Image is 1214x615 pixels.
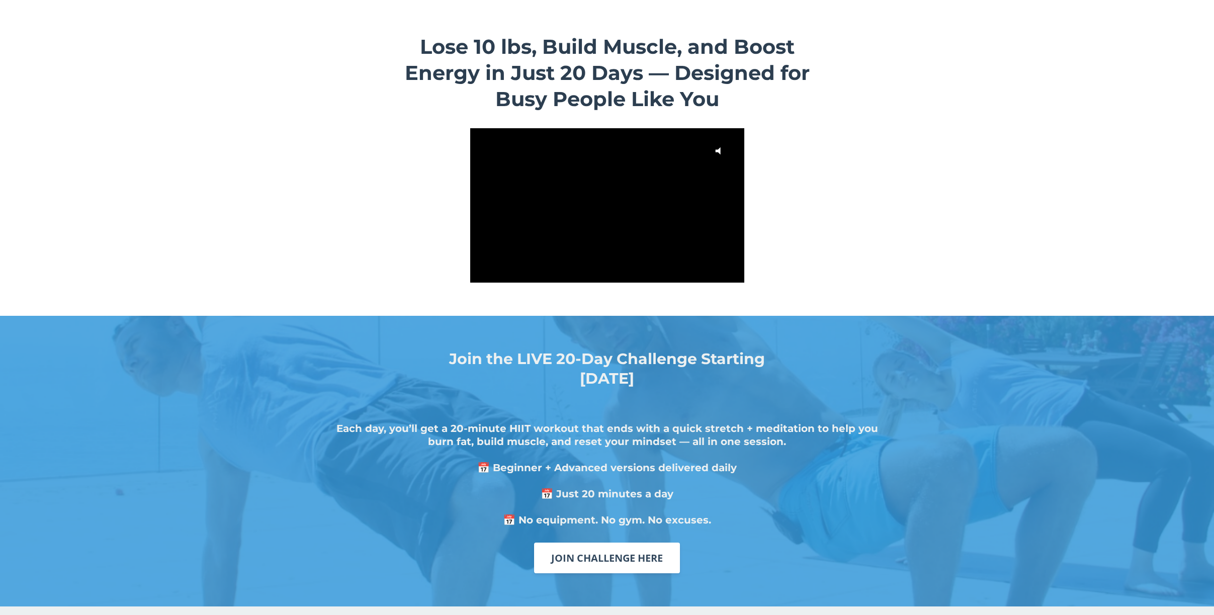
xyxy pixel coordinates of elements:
strong: 📅 Beginner + Advanced versions delivered daily [477,462,737,474]
strong: Each day, you’ll get a 20-minute HIIT workout that ends with a quick stretch + meditation to help... [336,422,878,448]
strong: 📅 Just 20 minutes a day [541,488,673,500]
strong: 📅 No equipment. No gym. No excuses. [503,514,711,526]
button: Click for sound [708,137,735,164]
h2: Join the LIVE 20-Day Challenge Starting [DATE] [422,349,793,388]
a: JOIN CHALLENGE HERE [534,543,680,573]
span: Lose 10 lbs, Build Muscle, and Boost Energy in Just 20 Days — Designed for Busy People Like You [405,34,810,111]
